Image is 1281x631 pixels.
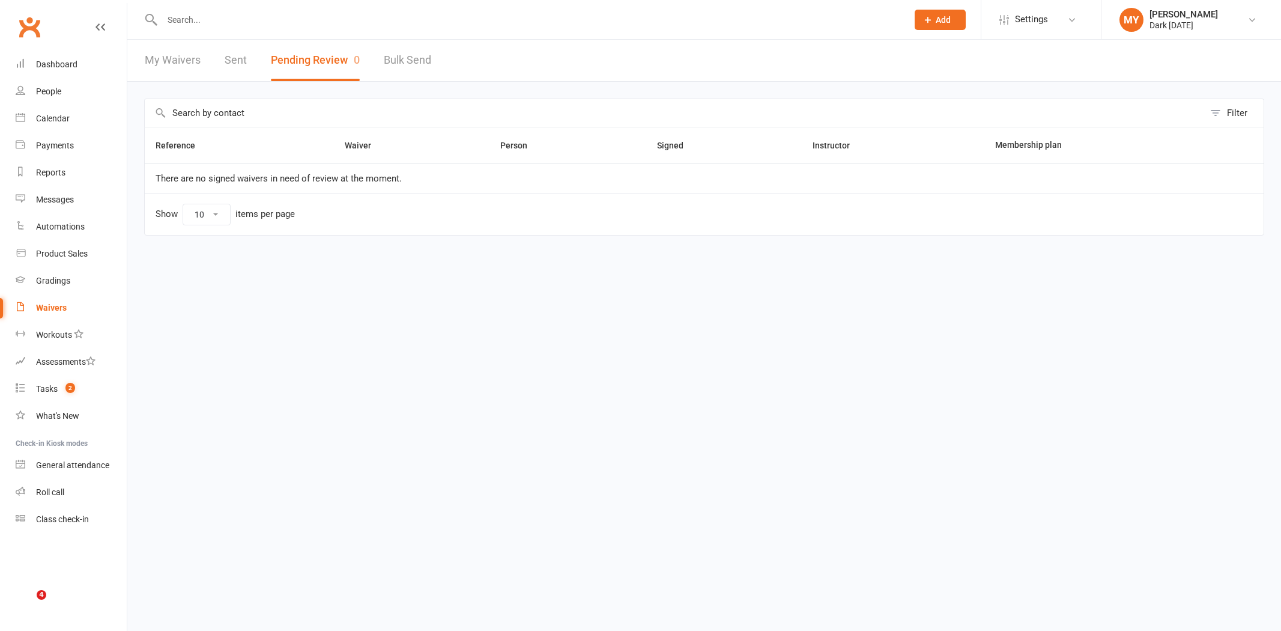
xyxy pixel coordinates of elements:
div: Product Sales [36,249,88,258]
td: There are no signed waivers in need of review at the moment. [145,163,1264,194]
div: Automations [36,222,85,231]
a: Assessments [16,349,127,376]
a: Tasks 2 [16,376,127,403]
span: Signed [657,141,697,150]
a: General attendance kiosk mode [16,452,127,479]
div: Class check-in [36,514,89,524]
a: Product Sales [16,240,127,267]
iframe: Intercom live chat [12,590,41,619]
a: Calendar [16,105,127,132]
button: Signed [657,138,697,153]
button: Person [500,138,541,153]
span: Reference [156,141,208,150]
span: 4 [37,590,46,600]
div: Waivers [36,303,67,312]
a: Gradings [16,267,127,294]
div: Gradings [36,276,70,285]
a: Clubworx [14,12,44,42]
div: items per page [235,209,295,219]
a: Reports [16,159,127,186]
div: What's New [36,411,79,421]
th: Membership plan [984,127,1208,163]
div: General attendance [36,460,109,470]
span: Instructor [813,141,863,150]
a: Bulk Send [384,40,431,81]
a: Waivers [16,294,127,322]
button: Pending Review0 [271,40,360,81]
a: Workouts [16,322,127,349]
button: Add [915,10,966,30]
span: Add [936,15,951,25]
span: Settings [1015,6,1048,33]
span: 2 [65,383,75,393]
a: Class kiosk mode [16,506,127,533]
div: Assessments [36,357,95,367]
a: What's New [16,403,127,430]
span: 0 [354,53,360,66]
div: Dashboard [36,59,77,69]
div: Roll call [36,487,64,497]
a: Automations [16,213,127,240]
a: Payments [16,132,127,159]
button: Reference [156,138,208,153]
div: People [36,87,61,96]
input: Search by contact [145,99,1204,127]
a: My Waivers [145,40,201,81]
input: Search... [159,11,899,28]
div: Filter [1227,106,1247,120]
div: MY [1119,8,1143,32]
span: Person [500,141,541,150]
button: Waiver [345,138,384,153]
button: Filter [1204,99,1264,127]
div: Dark [DATE] [1149,20,1218,31]
div: Workouts [36,330,72,340]
a: Roll call [16,479,127,506]
div: Calendar [36,114,70,123]
div: Show [156,204,295,225]
div: Reports [36,168,65,177]
div: Payments [36,141,74,150]
button: Instructor [813,138,863,153]
a: Dashboard [16,51,127,78]
a: Sent [225,40,247,81]
a: Messages [16,186,127,213]
div: [PERSON_NAME] [1149,9,1218,20]
span: Waiver [345,141,384,150]
div: Tasks [36,384,58,394]
a: People [16,78,127,105]
div: Messages [36,195,74,204]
